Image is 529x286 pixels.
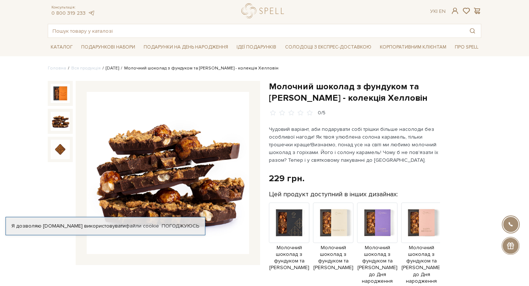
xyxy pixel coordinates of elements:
a: файли cookie [126,223,159,229]
input: Пошук товару у каталозі [48,24,464,37]
span: | [436,8,438,14]
a: Вся продукція [71,65,101,71]
img: Продукт [357,203,397,243]
a: Каталог [48,42,76,53]
label: Цей продукт доступний в інших дизайнах: [269,190,398,199]
a: Головна [48,65,66,71]
img: Молочний шоколад з фундуком та солоною карамеллю - колекція Хелловін [51,140,70,159]
a: Солодощі з експрес-доставкою [282,41,374,53]
p: Чудовий варіант, аби подарувати собі трішки більше насолоди без особливої нагоди! Як твоя улюблен... [269,125,441,164]
a: Подарункові набори [78,42,138,53]
a: Про Spell [452,42,481,53]
a: telegram [87,10,95,16]
h1: Молочний шоколад з фундуком та [PERSON_NAME] - колекція Хелловін [269,81,481,104]
img: Продукт [313,203,353,243]
a: Погоджуюсь [162,223,199,229]
button: Пошук товару у каталозі [464,24,481,37]
span: Молочний шоколад з фундуком та [PERSON_NAME] [269,244,309,271]
a: En [439,8,446,14]
a: Подарунки на День народження [141,42,231,53]
img: Молочний шоколад з фундуком та солоною карамеллю - колекція Хелловін [87,92,249,254]
img: Молочний шоколад з фундуком та солоною карамеллю - колекція Хелловін [51,84,70,103]
a: Ідеї подарунків [234,42,279,53]
div: 0/5 [318,110,325,117]
div: Ук [430,8,446,15]
a: Корпоративним клієнтам [377,42,449,53]
img: Продукт [401,203,442,243]
span: Молочний шоколад з фундуком та [PERSON_NAME] [313,244,353,271]
a: 0 800 319 233 [51,10,86,16]
li: Молочний шоколад з фундуком та [PERSON_NAME] - колекція Хелловін [119,65,278,72]
div: Я дозволяю [DOMAIN_NAME] використовувати [6,223,205,229]
img: Молочний шоколад з фундуком та солоною карамеллю - колекція Хелловін [51,112,70,131]
div: 229 грн. [269,173,305,184]
span: Консультація: [51,5,95,10]
a: [DATE] [106,65,119,71]
a: logo [241,3,287,18]
a: Молочний шоколад з фундуком та [PERSON_NAME] [269,219,309,271]
a: Молочний шоколад з фундуком та [PERSON_NAME] [313,219,353,271]
img: Продукт [269,203,309,243]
